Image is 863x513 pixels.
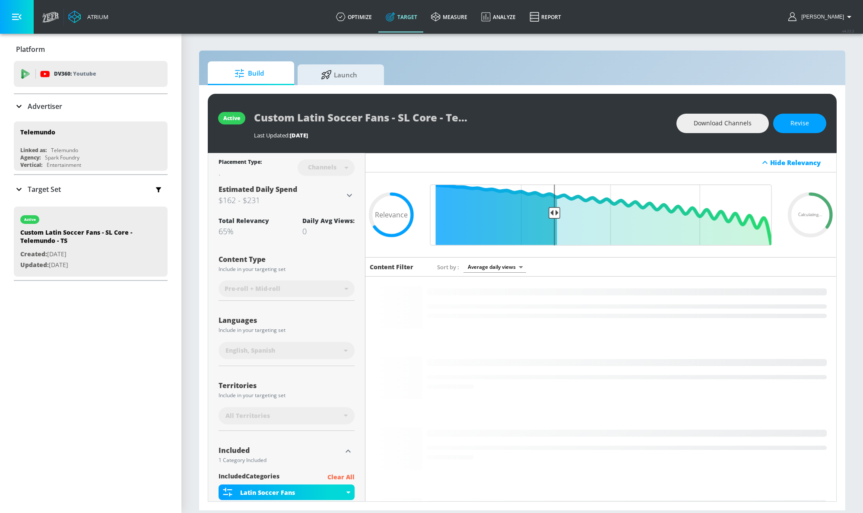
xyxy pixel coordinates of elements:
[219,226,269,236] div: 65%
[219,267,355,272] div: Include in your targeting set
[219,393,355,398] div: Include in your targeting set
[240,488,344,497] div: Latin Soccer Fans
[327,472,355,483] p: Clear All
[219,217,269,225] div: Total Relevancy
[302,226,355,236] div: 0
[770,158,831,167] div: Hide Relevancy
[223,115,240,122] div: active
[16,45,45,54] p: Platform
[474,1,523,32] a: Analyze
[219,317,355,324] div: Languages
[219,158,262,167] div: Placement Type:
[225,346,275,355] span: English, Spanish
[219,185,297,194] span: Estimated Daily Spend
[329,1,379,32] a: optimize
[379,1,424,32] a: Target
[437,263,459,271] span: Sort by
[424,1,474,32] a: measure
[20,249,141,260] p: [DATE]
[14,121,168,171] div: TelemundoLinked as:TelemundoAgency:Spark FoundryVertical:Entertainment
[216,63,282,84] span: Build
[225,411,270,420] span: All Territories
[254,131,668,139] div: Last Updated:
[14,175,168,204] div: Target Set
[790,118,809,129] span: Revise
[14,61,168,87] div: DV360: Youtube
[219,484,355,500] div: Latin Soccer Fans
[219,185,355,206] div: Estimated Daily Spend$162 - $231
[375,211,408,218] span: Relevance
[773,114,826,133] button: Revise
[225,284,280,293] span: Pre-roll + Mid-roll
[24,217,36,222] div: active
[219,407,355,424] div: All Territories
[219,342,355,359] div: English, Spanish
[426,185,776,245] input: Final Threshold
[20,261,49,269] span: Updated:
[370,263,413,271] h6: Content Filter
[20,147,47,154] div: Linked as:
[463,261,526,273] div: Average daily views
[290,131,308,139] span: [DATE]
[20,128,55,136] div: Telemundo
[20,154,41,161] div: Agency:
[304,163,341,171] div: Channels
[306,64,372,85] span: Launch
[20,161,42,169] div: Vertical:
[219,194,344,206] h3: $162 - $231
[219,472,279,483] span: included Categories
[14,207,168,277] div: activeCustom Latin Soccer Fans - SL Core - Telemundo - TSCreated:[DATE]Updated:[DATE]
[54,69,96,79] p: DV360:
[20,228,141,249] div: Custom Latin Soccer Fans - SL Core - Telemundo - TS
[694,118,752,129] span: Download Channels
[73,69,96,78] p: Youtube
[28,102,62,111] p: Advertiser
[219,328,355,333] div: Include in your targeting set
[798,14,844,20] span: login as: lekhraj.bhadava@zefr.com
[68,10,108,23] a: Atrium
[84,13,108,21] div: Atrium
[219,447,342,454] div: Included
[45,154,79,161] div: Spark Foundry
[47,161,81,169] div: Entertainment
[28,185,61,194] p: Target Set
[219,382,355,389] div: Territories
[219,256,355,263] div: Content Type
[14,94,168,118] div: Advertiser
[219,458,342,463] div: 1 Category Included
[365,153,837,172] div: Hide Relevancy
[676,114,769,133] button: Download Channels
[51,147,78,154] div: Telemundo
[20,250,47,258] span: Created:
[842,29,854,33] span: v 4.22.2
[523,1,568,32] a: Report
[302,217,355,225] div: Daily Avg Views:
[788,12,854,22] button: [PERSON_NAME]
[14,37,168,61] div: Platform
[798,213,822,217] span: Calculating...
[20,260,141,271] p: [DATE]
